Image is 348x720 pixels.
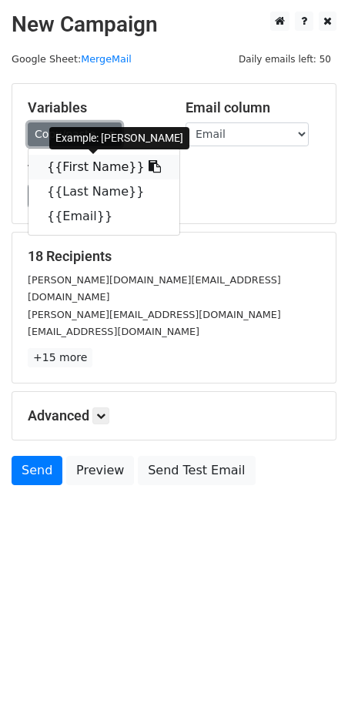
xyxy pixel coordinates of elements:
iframe: Chat Widget [271,646,348,720]
a: MergeMail [81,53,132,65]
a: Preview [66,456,134,485]
h5: Variables [28,99,162,116]
a: Daily emails left: 50 [233,53,336,65]
div: Widget de chat [271,646,348,720]
a: Send Test Email [138,456,255,485]
small: [PERSON_NAME][EMAIL_ADDRESS][DOMAIN_NAME] [28,309,281,320]
a: {{Last Name}} [28,179,179,204]
a: Send [12,456,62,485]
small: [EMAIL_ADDRESS][DOMAIN_NAME] [28,326,199,337]
h5: Advanced [28,407,320,424]
h5: 18 Recipients [28,248,320,265]
small: Google Sheet: [12,53,132,65]
span: Daily emails left: 50 [233,51,336,68]
a: {{Email}} [28,204,179,229]
a: +15 more [28,348,92,367]
h5: Email column [186,99,320,116]
small: [PERSON_NAME][DOMAIN_NAME][EMAIL_ADDRESS][DOMAIN_NAME] [28,274,281,303]
a: {{First Name}} [28,155,179,179]
h2: New Campaign [12,12,336,38]
a: Copy/paste... [28,122,122,146]
div: Example: [PERSON_NAME] [49,127,189,149]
